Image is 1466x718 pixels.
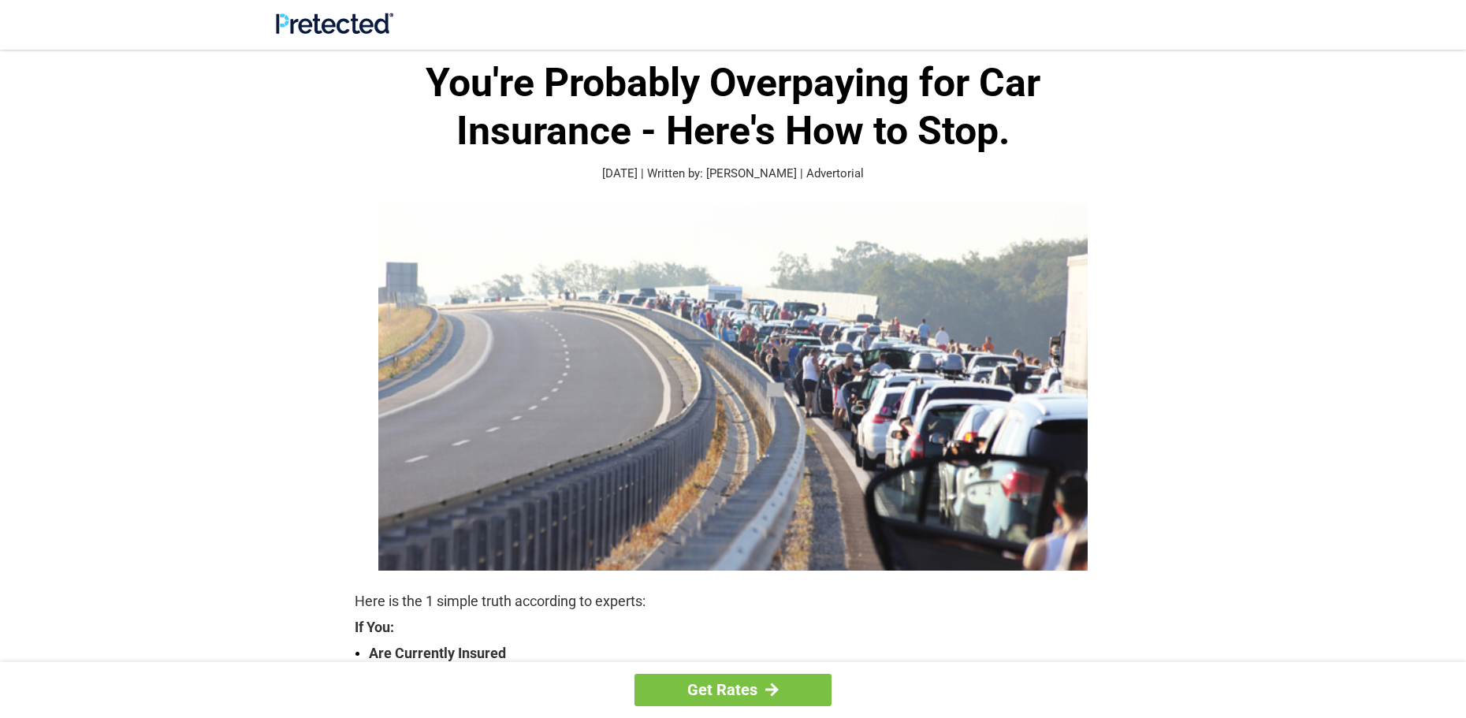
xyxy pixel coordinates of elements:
p: [DATE] | Written by: [PERSON_NAME] | Advertorial [355,165,1111,183]
a: Get Rates [634,674,832,706]
a: Site Logo [276,22,393,37]
h1: You're Probably Overpaying for Car Insurance - Here's How to Stop. [355,59,1111,155]
p: Here is the 1 simple truth according to experts: [355,590,1111,612]
strong: Are Currently Insured [369,642,1111,664]
strong: If You: [355,620,1111,634]
img: Site Logo [276,13,393,34]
